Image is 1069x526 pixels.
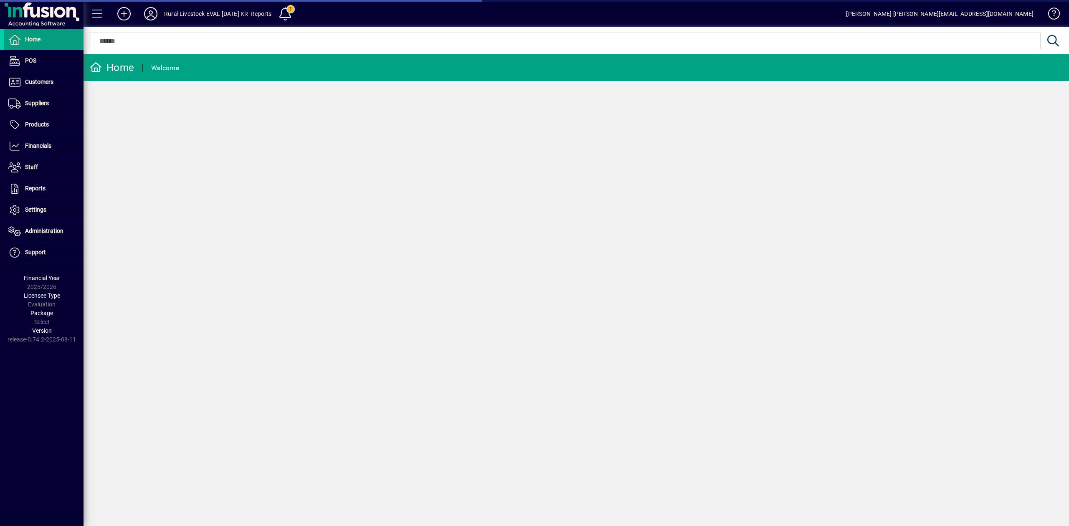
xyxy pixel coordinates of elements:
[24,292,60,299] span: Licensee Type
[4,72,84,93] a: Customers
[25,57,36,64] span: POS
[4,157,84,178] a: Staff
[25,228,63,234] span: Administration
[25,206,46,213] span: Settings
[4,93,84,114] a: Suppliers
[30,310,53,316] span: Package
[4,51,84,71] a: POS
[90,61,134,74] div: Home
[25,142,51,149] span: Financials
[846,7,1034,20] div: [PERSON_NAME] [PERSON_NAME][EMAIL_ADDRESS][DOMAIN_NAME]
[25,185,46,192] span: Reports
[111,6,137,21] button: Add
[25,36,41,43] span: Home
[137,6,164,21] button: Profile
[164,7,272,20] div: Rural Livestock EVAL [DATE] KR_Reports
[4,221,84,242] a: Administration
[4,242,84,263] a: Support
[4,178,84,199] a: Reports
[151,61,179,75] div: Welcome
[25,164,38,170] span: Staff
[25,100,49,106] span: Suppliers
[4,136,84,157] a: Financials
[4,114,84,135] a: Products
[25,249,46,255] span: Support
[4,200,84,220] a: Settings
[1042,2,1059,29] a: Knowledge Base
[32,327,52,334] span: Version
[25,121,49,128] span: Products
[25,78,53,85] span: Customers
[24,275,60,281] span: Financial Year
